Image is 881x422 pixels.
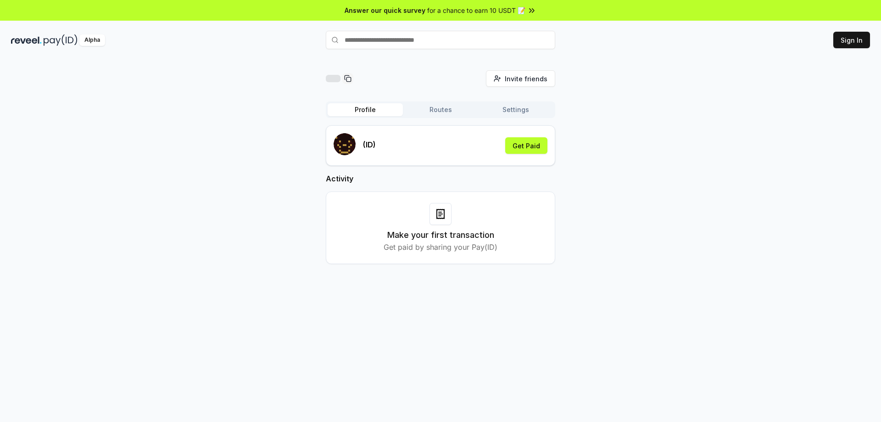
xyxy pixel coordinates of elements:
[363,139,376,150] p: (ID)
[403,103,478,116] button: Routes
[79,34,105,46] div: Alpha
[44,34,78,46] img: pay_id
[326,173,555,184] h2: Activity
[486,70,555,87] button: Invite friends
[328,103,403,116] button: Profile
[427,6,525,15] span: for a chance to earn 10 USDT 📝
[387,229,494,242] h3: Make your first transaction
[384,242,497,253] p: Get paid by sharing your Pay(ID)
[11,34,42,46] img: reveel_dark
[505,137,547,154] button: Get Paid
[833,32,870,48] button: Sign In
[345,6,425,15] span: Answer our quick survey
[478,103,553,116] button: Settings
[505,74,547,84] span: Invite friends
